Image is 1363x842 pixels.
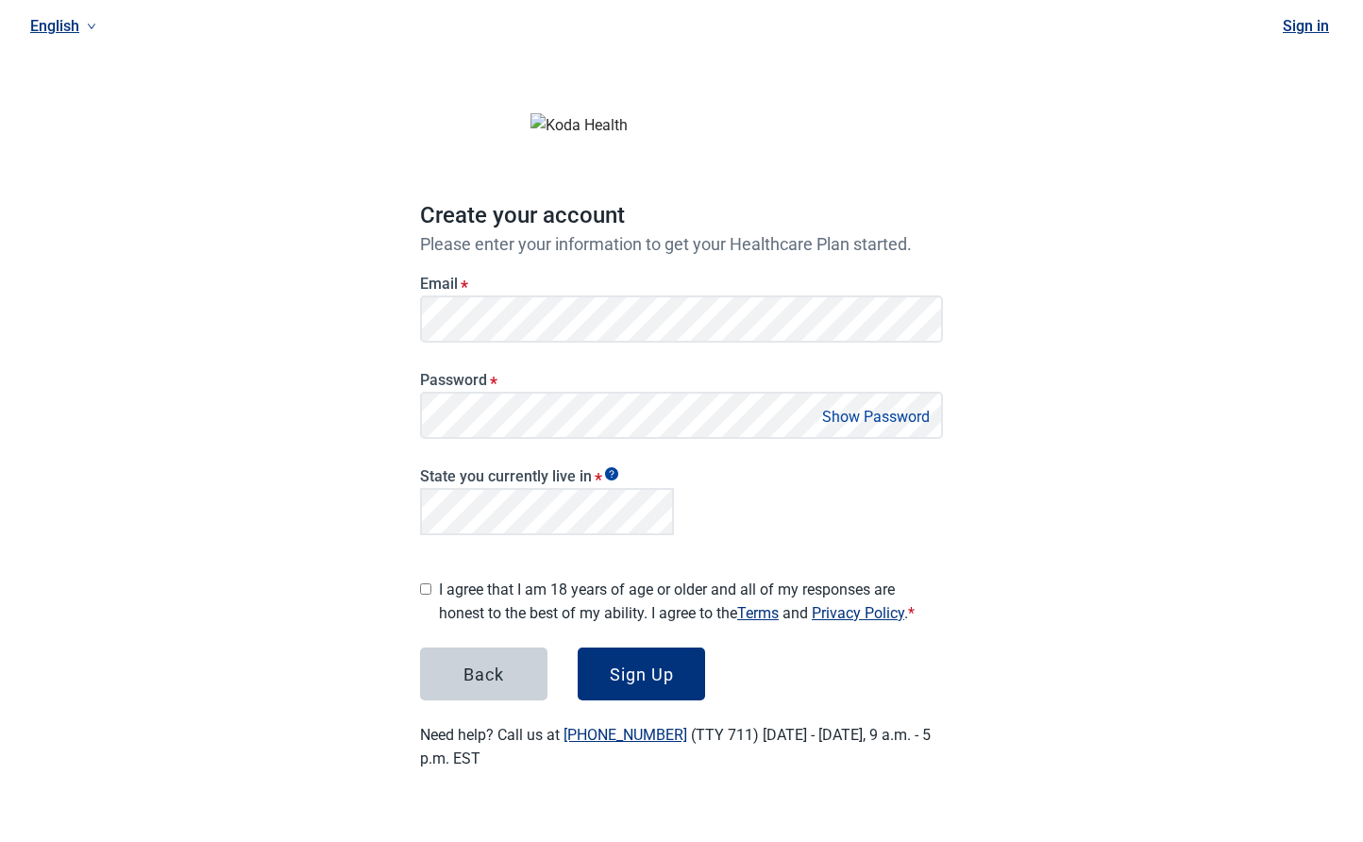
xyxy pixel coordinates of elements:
div: Sign Up [610,665,674,683]
span: Required field [908,604,915,622]
button: Show Password [816,404,935,429]
h1: Create your account [420,198,943,234]
a: Privacy Policy [812,604,904,622]
a: Sign in [1283,17,1329,35]
label: Password [420,371,943,389]
label: Need help? Call us at (TTY 711) [DATE] - [DATE], 9 a.m. - 5 p.m. EST [420,726,931,767]
label: State you currently live in [420,467,674,485]
p: Please enter your information to get your Healthcare Plan started. [420,234,943,254]
div: Back [463,665,504,683]
a: Terms [737,604,779,622]
img: Koda Health [530,113,833,137]
span: Show tooltip [605,467,618,480]
a: Current language: English [23,10,104,42]
button: Back [420,648,547,700]
span: down [87,22,96,31]
main: Main content [375,30,988,816]
button: Sign Up [578,648,705,700]
label: Email [420,275,943,293]
label: I agree that I am 18 years of age or older and all of my responses are honest to the best of my a... [439,578,943,625]
a: [PHONE_NUMBER] [564,726,687,744]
